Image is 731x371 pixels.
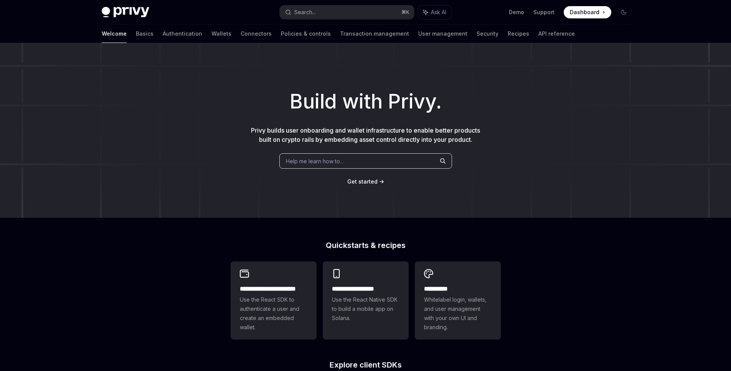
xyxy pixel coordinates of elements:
span: ⌘ K [401,9,409,15]
a: Recipes [508,25,529,43]
a: Welcome [102,25,127,43]
span: Privy builds user onboarding and wallet infrastructure to enable better products built on crypto ... [251,126,480,143]
a: Get started [347,178,378,185]
span: Help me learn how to… [286,157,344,165]
a: Authentication [163,25,202,43]
a: Security [477,25,498,43]
a: Policies & controls [281,25,331,43]
a: Dashboard [564,6,611,18]
a: User management [418,25,467,43]
span: Use the React SDK to authenticate a user and create an embedded wallet. [240,295,307,332]
span: Dashboard [570,8,599,16]
a: **** **** **** ***Use the React Native SDK to build a mobile app on Solana. [323,261,409,340]
a: **** *****Whitelabel login, wallets, and user management with your own UI and branding. [415,261,501,340]
div: Search... [294,8,316,17]
span: Get started [347,178,378,185]
a: API reference [538,25,575,43]
a: Basics [136,25,153,43]
span: Ask AI [431,8,446,16]
a: Demo [509,8,524,16]
button: Toggle dark mode [617,6,630,18]
h2: Quickstarts & recipes [231,241,501,249]
img: dark logo [102,7,149,18]
span: Use the React Native SDK to build a mobile app on Solana. [332,295,399,323]
a: Connectors [241,25,272,43]
a: Transaction management [340,25,409,43]
a: Wallets [211,25,231,43]
a: Support [533,8,554,16]
h1: Build with Privy. [12,87,719,117]
h2: Explore client SDKs [231,361,501,369]
button: Ask AI [418,5,452,19]
button: Search...⌘K [280,5,414,19]
span: Whitelabel login, wallets, and user management with your own UI and branding. [424,295,492,332]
